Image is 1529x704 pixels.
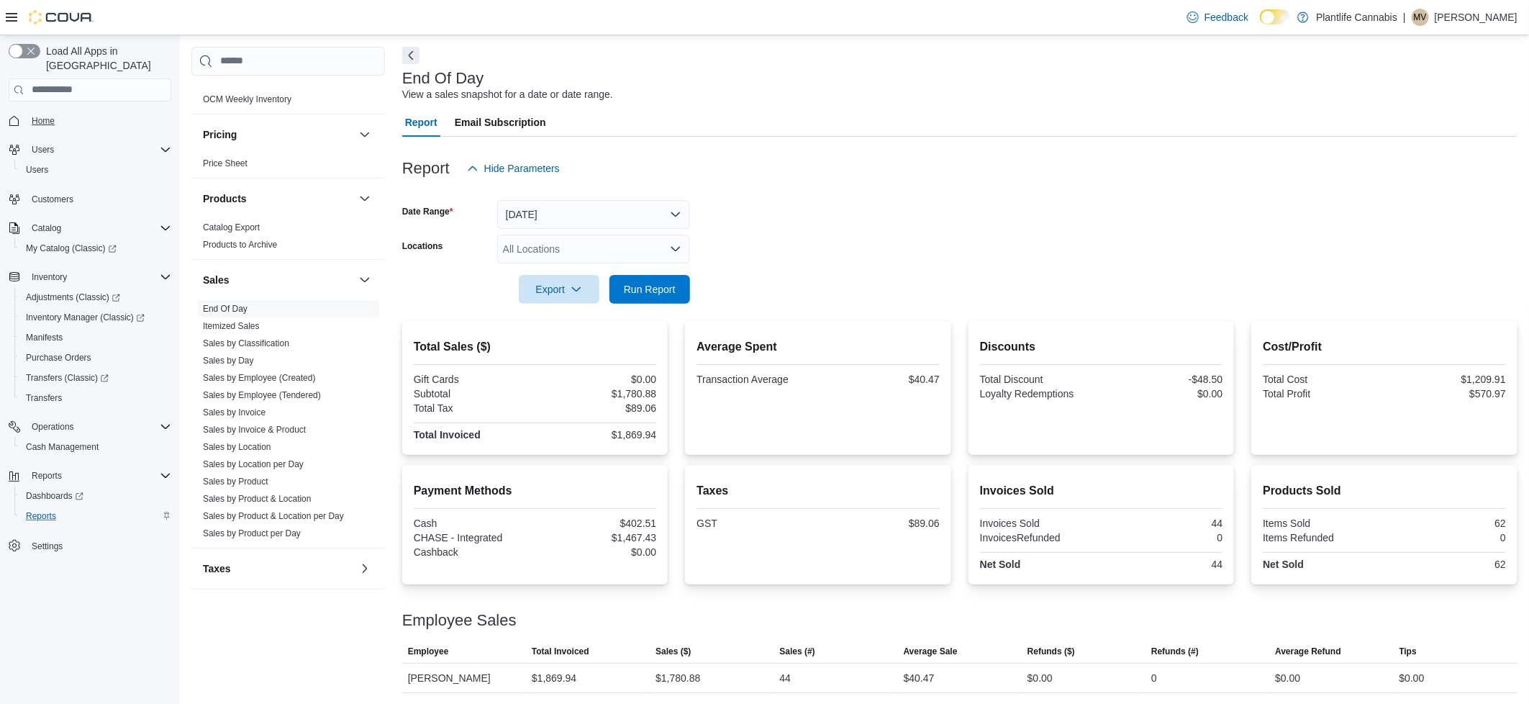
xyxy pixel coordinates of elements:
[20,289,171,306] span: Adjustments (Classic)
[20,507,171,525] span: Reports
[32,222,61,234] span: Catalog
[14,388,177,408] button: Transfers
[191,300,385,548] div: Sales
[408,646,449,657] span: Employee
[203,127,237,142] h3: Pricing
[356,271,373,289] button: Sales
[26,467,68,484] button: Reports
[697,482,940,500] h2: Taxes
[904,646,958,657] span: Average Sale
[402,160,450,177] h3: Report
[26,141,60,158] button: Users
[26,220,171,237] span: Catalog
[32,115,55,127] span: Home
[20,240,171,257] span: My Catalog (Classic)
[1275,669,1300,687] div: $0.00
[20,349,97,366] a: Purchase Orders
[1387,374,1506,385] div: $1,209.91
[203,528,301,538] a: Sales by Product per Day
[1151,669,1157,687] div: 0
[203,441,271,453] span: Sales by Location
[20,369,114,387] a: Transfers (Classic)
[203,191,247,206] h3: Products
[26,164,48,176] span: Users
[26,312,145,323] span: Inventory Manager (Classic)
[26,292,120,303] span: Adjustments (Classic)
[26,190,171,208] span: Customers
[203,94,291,104] a: OCM Weekly Inventory
[980,532,1099,543] div: InvoicesRefunded
[203,222,260,233] span: Catalog Export
[980,374,1099,385] div: Total Discount
[1263,532,1381,543] div: Items Refunded
[14,160,177,180] button: Users
[26,372,109,384] span: Transfers (Classic)
[670,243,681,255] button: Open list of options
[1387,388,1506,400] div: $570.97
[32,470,62,482] span: Reports
[20,507,62,525] a: Reports
[3,417,177,437] button: Operations
[402,70,484,87] h3: End Of Day
[20,161,54,179] a: Users
[26,467,171,484] span: Reports
[405,108,437,137] span: Report
[356,560,373,577] button: Taxes
[26,392,62,404] span: Transfers
[414,532,532,543] div: CHASE - Integrated
[203,273,353,287] button: Sales
[980,482,1223,500] h2: Invoices Sold
[26,112,171,130] span: Home
[26,332,63,343] span: Manifests
[20,329,171,346] span: Manifests
[414,374,532,385] div: Gift Cards
[1399,646,1417,657] span: Tips
[203,222,260,233] a: Catalog Export
[1263,388,1381,400] div: Total Profit
[203,561,231,576] h3: Taxes
[461,154,566,183] button: Hide Parameters
[1104,518,1223,529] div: 44
[356,190,373,207] button: Products
[203,528,301,539] span: Sales by Product per Day
[821,518,940,529] div: $89.06
[14,437,177,457] button: Cash Management
[497,200,690,229] button: [DATE]
[1027,669,1053,687] div: $0.00
[203,191,353,206] button: Products
[655,669,700,687] div: $1,780.88
[532,669,576,687] div: $1,869.94
[203,424,306,436] span: Sales by Invoice & Product
[980,338,1223,356] h2: Discounts
[203,493,312,505] span: Sales by Product & Location
[1104,388,1223,400] div: $0.00
[26,112,60,130] a: Home
[356,62,373,79] button: OCM
[980,388,1099,400] div: Loyalty Redemptions
[697,518,815,529] div: GST
[904,669,935,687] div: $40.47
[26,243,117,254] span: My Catalog (Classic)
[1104,559,1223,570] div: 44
[414,482,657,500] h2: Payment Methods
[1104,374,1223,385] div: -$48.50
[203,459,304,469] a: Sales by Location per Day
[1414,9,1427,26] span: MV
[414,518,532,529] div: Cash
[203,273,230,287] h3: Sales
[203,372,316,384] span: Sales by Employee (Created)
[821,374,940,385] div: $40.47
[14,368,177,388] a: Transfers (Classic)
[203,304,248,314] a: End Of Day
[26,538,68,555] a: Settings
[1387,559,1506,570] div: 62
[191,219,385,259] div: Products
[14,307,177,328] a: Inventory Manager (Classic)
[1399,669,1425,687] div: $0.00
[980,559,1021,570] strong: Net Sold
[203,407,266,418] a: Sales by Invoice
[203,494,312,504] a: Sales by Product & Location
[402,612,517,629] h3: Employee Sales
[609,275,690,304] button: Run Report
[20,438,171,456] span: Cash Management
